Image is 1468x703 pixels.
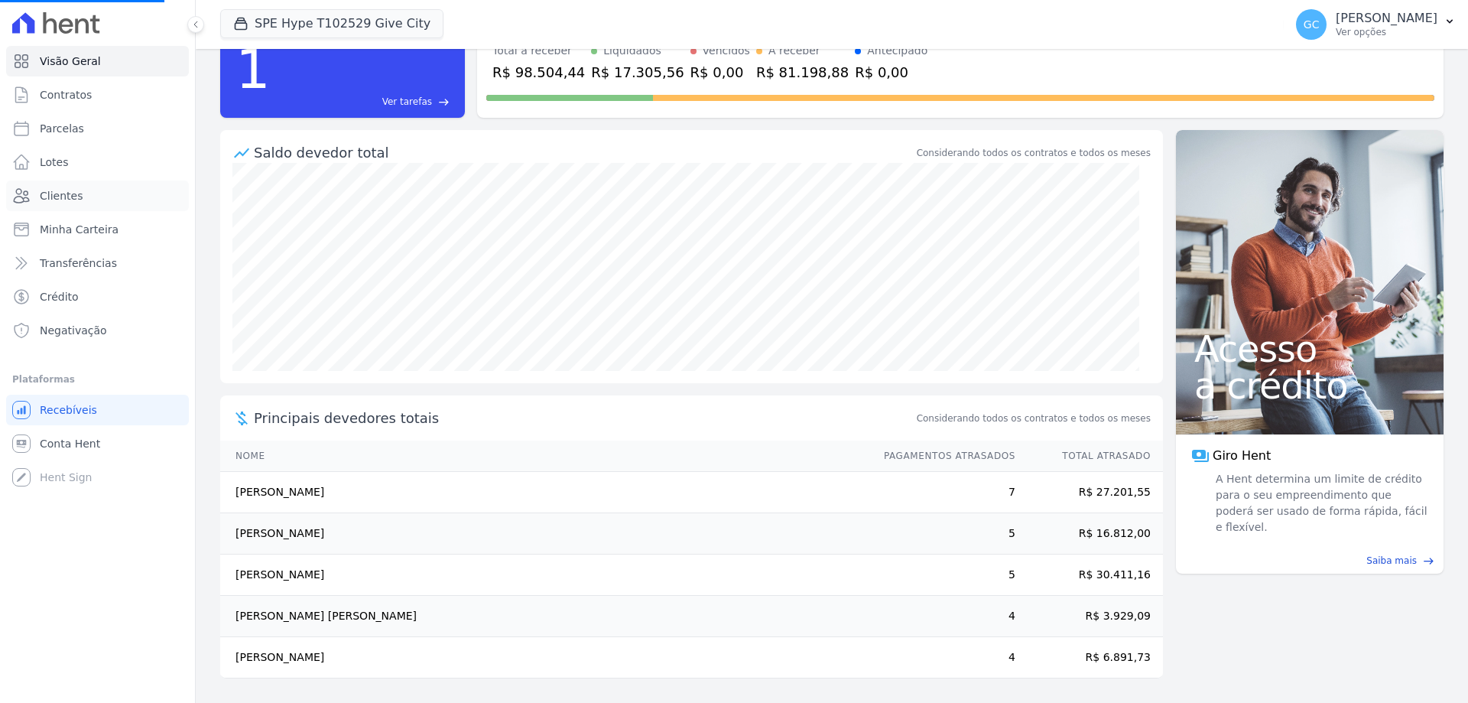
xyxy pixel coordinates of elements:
[917,146,1151,160] div: Considerando todos os contratos e todos os meses
[40,402,97,418] span: Recebíveis
[1016,596,1163,637] td: R$ 3.929,09
[1016,637,1163,679] td: R$ 6.891,73
[40,222,119,237] span: Minha Carteira
[1016,555,1163,596] td: R$ 30.411,16
[235,29,271,109] div: 1
[12,370,183,389] div: Plataformas
[40,155,69,170] span: Lotes
[6,315,189,346] a: Negativação
[6,46,189,76] a: Visão Geral
[40,188,83,203] span: Clientes
[40,87,92,103] span: Contratos
[869,441,1016,472] th: Pagamentos Atrasados
[40,289,79,304] span: Crédito
[220,441,869,472] th: Nome
[591,62,684,83] div: R$ 17.305,56
[220,596,869,637] td: [PERSON_NAME] [PERSON_NAME]
[254,408,914,428] span: Principais devedores totais
[756,62,849,83] div: R$ 81.198,88
[6,248,189,278] a: Transferências
[1304,19,1320,30] span: GC
[220,513,869,555] td: [PERSON_NAME]
[40,255,117,271] span: Transferências
[1016,472,1163,513] td: R$ 27.201,55
[1194,367,1425,404] span: a crédito
[768,43,820,59] div: A receber
[6,147,189,177] a: Lotes
[1423,555,1434,567] span: east
[277,95,450,109] a: Ver tarefas east
[6,282,189,312] a: Crédito
[869,637,1016,679] td: 4
[382,95,432,109] span: Ver tarefas
[492,62,585,83] div: R$ 98.504,44
[6,181,189,211] a: Clientes
[492,43,585,59] div: Total a receber
[40,323,107,338] span: Negativação
[220,637,869,679] td: [PERSON_NAME]
[6,214,189,245] a: Minha Carteira
[1194,330,1425,367] span: Acesso
[869,555,1016,596] td: 5
[220,9,443,38] button: SPE Hype T102529 Give City
[1284,3,1468,46] button: GC [PERSON_NAME] Ver opções
[867,43,927,59] div: Antecipado
[869,596,1016,637] td: 4
[254,142,914,163] div: Saldo devedor total
[40,436,100,451] span: Conta Hent
[1016,441,1163,472] th: Total Atrasado
[1016,513,1163,555] td: R$ 16.812,00
[6,80,189,110] a: Contratos
[1336,26,1437,38] p: Ver opções
[603,43,661,59] div: Liquidados
[220,555,869,596] td: [PERSON_NAME]
[220,472,869,513] td: [PERSON_NAME]
[703,43,750,59] div: Vencidos
[1336,11,1437,26] p: [PERSON_NAME]
[6,428,189,459] a: Conta Hent
[690,62,750,83] div: R$ 0,00
[1213,447,1271,465] span: Giro Hent
[1366,554,1417,568] span: Saiba mais
[438,96,450,108] span: east
[855,62,927,83] div: R$ 0,00
[6,395,189,425] a: Recebíveis
[1213,471,1428,535] span: A Hent determina um limite de crédito para o seu empreendimento que poderá ser usado de forma ráp...
[6,113,189,144] a: Parcelas
[869,472,1016,513] td: 7
[869,513,1016,555] td: 5
[40,121,84,136] span: Parcelas
[40,54,101,69] span: Visão Geral
[917,412,1151,425] span: Considerando todos os contratos e todos os meses
[1185,554,1434,568] a: Saiba mais east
